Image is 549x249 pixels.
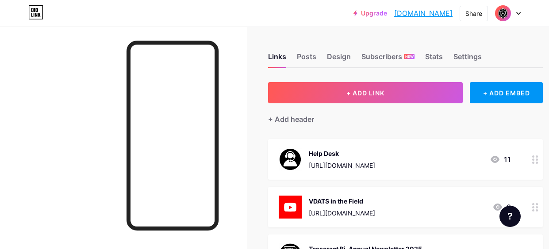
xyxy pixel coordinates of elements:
div: Stats [425,51,443,67]
div: [URL][DOMAIN_NAME] [309,161,375,170]
div: Settings [453,51,482,67]
button: + ADD LINK [268,82,463,103]
div: Posts [297,51,316,67]
div: 11 [490,154,511,165]
span: + ADD LINK [346,89,384,97]
img: VDATS in the Field [279,196,302,219]
a: Upgrade [353,10,387,17]
div: Share [465,9,482,18]
div: [URL][DOMAIN_NAME] [309,208,375,218]
div: + ADD EMBED [470,82,543,103]
div: Help Desk [309,149,375,158]
div: Subscribers [361,51,415,67]
div: VDATS in the Field [309,196,375,206]
div: Links [268,51,286,67]
a: [DOMAIN_NAME] [394,8,453,19]
img: Tesseractaf Media [495,5,511,22]
div: + Add header [268,114,314,124]
div: Design [327,51,351,67]
img: Help Desk [279,148,302,171]
span: NEW [405,54,414,59]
